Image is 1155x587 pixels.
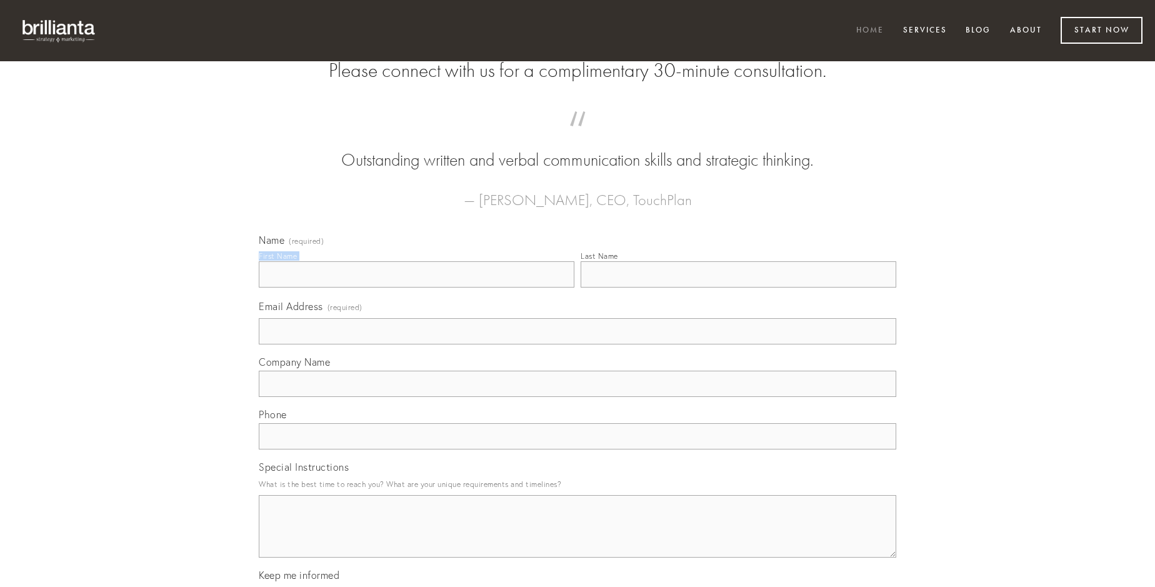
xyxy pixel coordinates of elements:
[895,21,955,41] a: Services
[259,59,896,83] h2: Please connect with us for a complimentary 30-minute consultation.
[259,569,339,581] span: Keep me informed
[259,300,323,313] span: Email Address
[1061,17,1142,44] a: Start Now
[1002,21,1050,41] a: About
[957,21,999,41] a: Blog
[289,238,324,245] span: (required)
[279,173,876,213] figcaption: — [PERSON_NAME], CEO, TouchPlan
[259,476,896,493] p: What is the best time to reach you? What are your unique requirements and timelines?
[259,251,297,261] div: First Name
[259,408,287,421] span: Phone
[279,124,876,173] blockquote: Outstanding written and verbal communication skills and strategic thinking.
[327,299,362,316] span: (required)
[259,461,349,473] span: Special Instructions
[848,21,892,41] a: Home
[259,356,330,368] span: Company Name
[581,251,618,261] div: Last Name
[12,13,106,49] img: brillianta - research, strategy, marketing
[279,124,876,148] span: “
[259,234,284,246] span: Name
